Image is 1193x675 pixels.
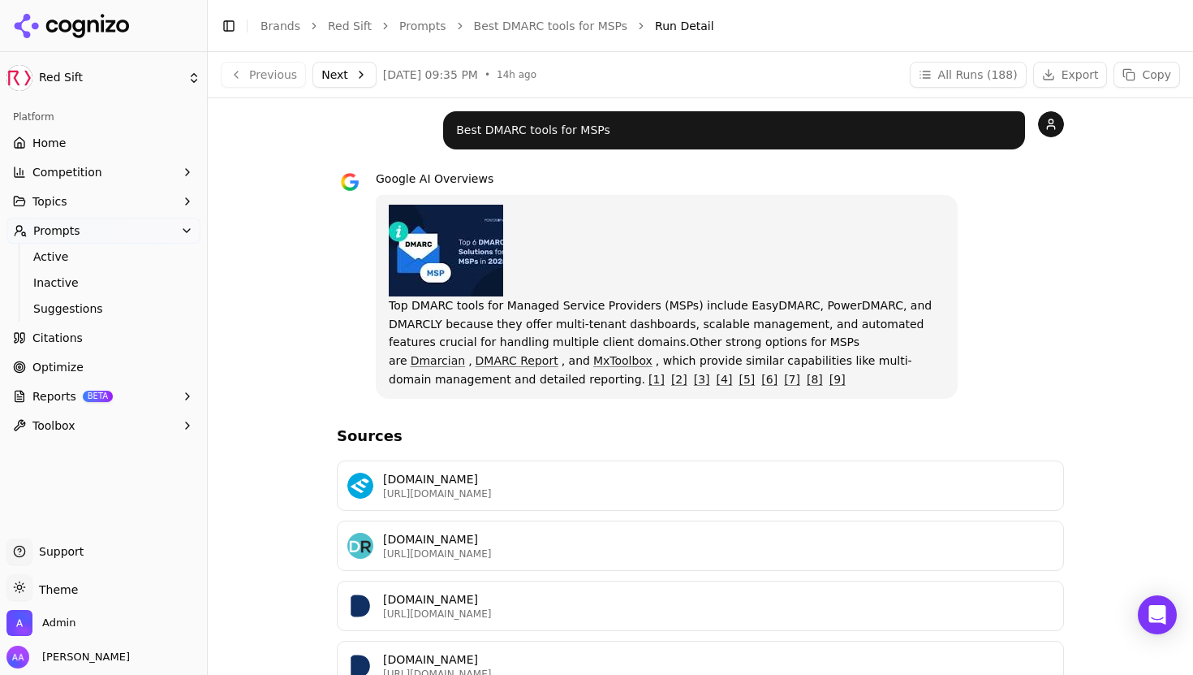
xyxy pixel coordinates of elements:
span: Google AI Overviews [376,172,493,185]
span: 14h ago [497,68,536,81]
h3: Sources [337,425,1064,448]
a: dmarcreport.com favicon[DOMAIN_NAME][URL][DOMAIN_NAME] [337,521,1064,571]
button: Next [312,62,377,88]
a: [4] [717,373,733,386]
a: Optimize [6,354,200,380]
span: Admin [42,616,75,630]
span: Toolbox [32,418,75,434]
span: Reports [32,388,76,405]
span: Support [32,543,84,560]
button: Toolbox [6,413,200,439]
button: Topics [6,188,200,214]
button: Copy [1113,62,1180,88]
a: [8] [807,373,823,386]
p: [DOMAIN_NAME] [383,651,1053,668]
span: Optimize [32,359,84,375]
button: Competition [6,159,200,185]
a: [5] [739,373,755,386]
button: All Runs (188) [910,62,1027,88]
span: Competition [32,164,102,180]
a: [1] [648,373,665,386]
span: Active [33,249,174,265]
img: easydmarc.com favicon [347,473,373,499]
p: [URL][DOMAIN_NAME] [383,608,1053,621]
span: Red Sift [39,71,181,85]
span: Inactive [33,275,174,291]
nav: breadcrumb [261,18,1148,34]
span: [PERSON_NAME] [36,650,130,664]
a: Red Sift [328,18,372,34]
a: Inactive [27,271,181,294]
img: powerdmarc.com favicon [347,593,373,619]
img: Top DMARC Solution for MSPs: Protect Clients & Grow Your Business [389,205,503,296]
span: [DATE] 09:35 PM [383,67,478,83]
a: powerdmarc.com favicon[DOMAIN_NAME][URL][DOMAIN_NAME] [337,581,1064,631]
a: Prompts [399,18,446,34]
p: [DOMAIN_NAME] [383,591,1053,608]
button: ReportsBETA [6,383,200,409]
a: easydmarc.com favicon[DOMAIN_NAME][URL][DOMAIN_NAME] [337,461,1064,511]
span: Prompts [33,223,80,239]
a: Suggestions [27,297,181,320]
a: Best DMARC tools for MSPs [474,18,628,34]
span: Run Detail [655,18,714,34]
a: Dmarcian [411,354,465,367]
img: Alp Aysan [6,646,29,669]
a: Active [27,245,181,268]
a: [2] [671,373,687,386]
p: [URL][DOMAIN_NAME] [383,547,1053,560]
a: [3] [694,373,710,386]
a: MxToolbox [593,354,652,367]
button: Prompts [6,218,200,244]
span: Suggestions [33,301,174,317]
img: Red Sift [6,65,32,91]
span: BETA [83,391,113,402]
p: [DOMAIN_NAME] [383,531,1053,547]
span: Citations [32,330,83,346]
span: Home [32,135,66,151]
button: Export [1033,62,1108,88]
button: Open organization switcher [6,610,75,636]
img: dmarcreport.com favicon [347,533,373,559]
p: [DOMAIN_NAME] [383,471,1053,487]
p: Best DMARC tools for MSPs [456,121,1012,140]
a: [7] [784,373,800,386]
p: [URL][DOMAIN_NAME] [383,487,1053,500]
a: [9] [829,373,846,386]
span: Topics [32,193,67,210]
a: Brands [261,19,300,32]
a: [6] [761,373,777,386]
button: Open user button [6,646,130,669]
a: Home [6,130,200,156]
a: DMARC Report [476,354,558,367]
a: Citations [6,325,200,351]
div: Open Intercom Messenger [1138,595,1177,634]
div: Platform [6,104,200,130]
span: Theme [32,583,78,596]
span: • [485,68,490,81]
p: Top DMARC tools for Managed Service Providers (MSPs) include EasyDMARC, PowerDMARC, and DMARCLY b... [389,205,945,389]
img: Admin [6,610,32,636]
